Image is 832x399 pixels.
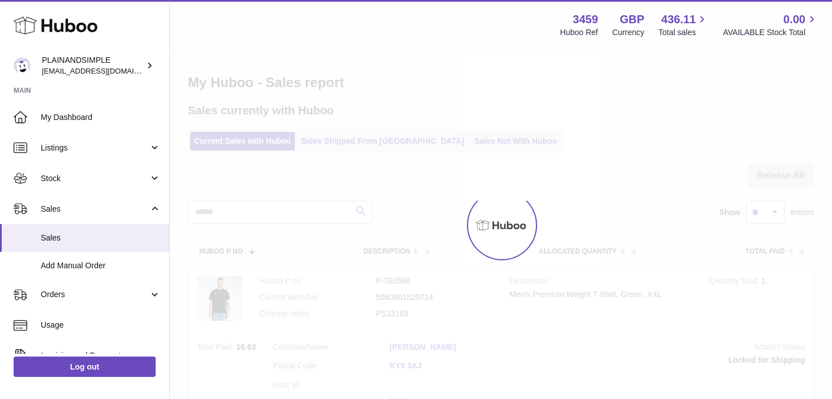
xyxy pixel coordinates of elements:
[41,112,161,123] span: My Dashboard
[658,27,709,38] span: Total sales
[661,12,696,27] span: 436.11
[41,350,149,361] span: Invoicing and Payments
[573,12,598,27] strong: 3459
[41,260,161,271] span: Add Manual Order
[41,233,161,243] span: Sales
[14,57,31,74] img: duco@plainandsimple.com
[620,12,644,27] strong: GBP
[41,173,149,184] span: Stock
[658,12,709,38] a: 436.11 Total sales
[783,12,805,27] span: 0.00
[14,357,156,377] a: Log out
[612,27,645,38] div: Currency
[723,27,818,38] span: AVAILABLE Stock Total
[560,27,598,38] div: Huboo Ref
[41,204,149,214] span: Sales
[42,66,166,75] span: [EMAIL_ADDRESS][DOMAIN_NAME]
[41,143,149,153] span: Listings
[42,55,144,76] div: PLAINANDSIMPLE
[723,12,818,38] a: 0.00 AVAILABLE Stock Total
[41,289,149,300] span: Orders
[41,320,161,331] span: Usage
